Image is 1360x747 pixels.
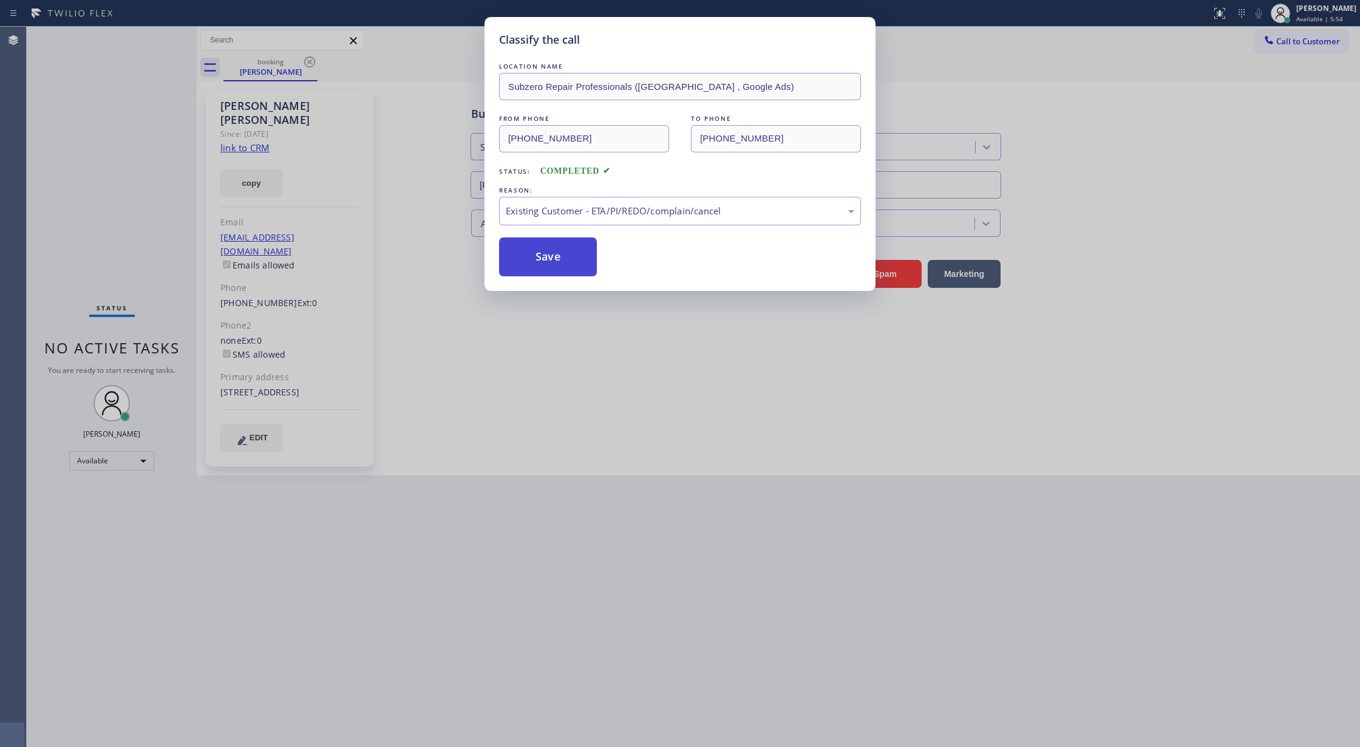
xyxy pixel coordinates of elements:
span: COMPLETED [540,166,611,176]
h5: Classify the call [499,32,580,48]
div: LOCATION NAME [499,60,861,73]
div: TO PHONE [691,112,861,125]
span: Status: [499,167,531,176]
button: Save [499,237,597,276]
input: From phone [499,125,669,152]
div: FROM PHONE [499,112,669,125]
div: Existing Customer - ETA/PI/REDO/complain/cancel [506,204,854,218]
div: REASON: [499,184,861,197]
input: To phone [691,125,861,152]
